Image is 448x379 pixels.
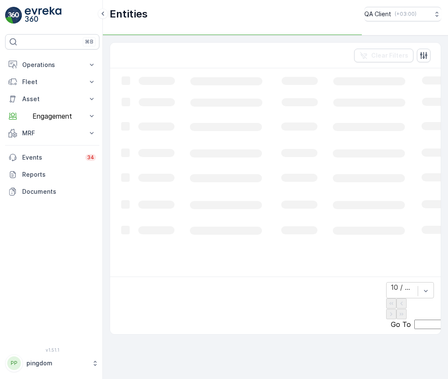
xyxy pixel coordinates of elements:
p: ( +03:00 ) [395,11,416,17]
p: QA Client [364,10,391,18]
p: Engagement [22,112,82,120]
img: logo_light-DOdMpM7g.png [25,7,61,24]
p: Entities [110,7,148,21]
button: Operations [5,56,99,73]
p: Fleet [22,78,82,86]
p: Operations [22,61,82,69]
p: Events [22,153,80,162]
button: Engagement [5,108,99,125]
span: Go To [391,321,411,328]
p: ⌘B [85,38,93,45]
button: Asset [5,90,99,108]
button: Fleet [5,73,99,90]
span: v 1.51.1 [5,347,99,353]
p: MRF [22,129,82,137]
a: Reports [5,166,99,183]
img: logo [5,7,22,24]
p: pingdom [26,359,87,367]
a: Documents [5,183,99,200]
button: MRF [5,125,99,142]
a: Events34 [5,149,99,166]
div: PP [7,356,21,370]
p: 34 [87,154,94,161]
button: Clear Filters [354,49,413,62]
p: Reports [22,170,96,179]
p: Documents [22,187,96,196]
p: Clear Filters [371,51,408,60]
button: QA Client(+03:00) [364,7,441,21]
div: 10 / Page [391,283,413,291]
button: PPpingdom [5,354,99,372]
p: Asset [22,95,82,103]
